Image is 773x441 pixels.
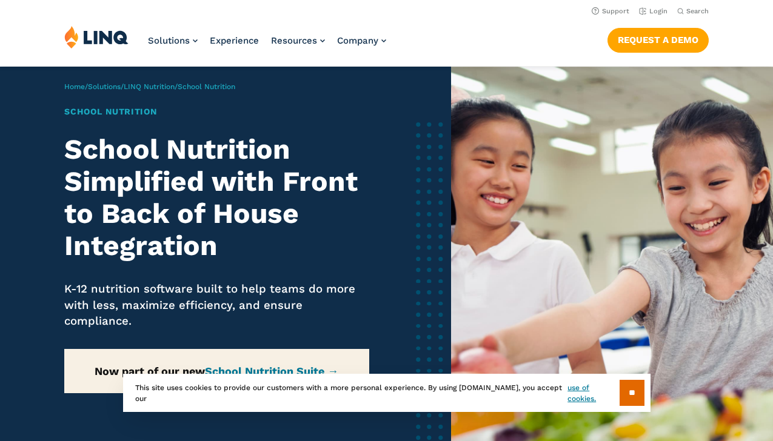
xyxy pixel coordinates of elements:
span: / / / [64,82,235,91]
img: LINQ | K‑12 Software [64,25,129,48]
span: School Nutrition [178,82,235,91]
span: Solutions [148,35,190,46]
span: Search [686,7,709,15]
p: K-12 nutrition software built to help teams do more with less, maximize efficiency, and ensure co... [64,281,369,330]
a: use of cookies. [567,382,619,404]
a: Support [592,7,629,15]
a: Solutions [148,35,198,46]
a: Login [639,7,668,15]
h2: School Nutrition Simplified with Front to Back of House Integration [64,133,369,262]
button: Open Search Bar [677,7,709,16]
strong: Now part of our new [95,365,338,377]
a: Solutions [88,82,121,91]
a: Home [64,82,85,91]
span: Company [337,35,378,46]
a: Company [337,35,386,46]
a: Resources [271,35,325,46]
nav: Button Navigation [607,25,709,52]
span: Resources [271,35,317,46]
a: Request a Demo [607,28,709,52]
div: This site uses cookies to provide our customers with a more personal experience. By using [DOMAIN... [123,374,651,412]
a: School Nutrition Suite → [205,365,338,377]
a: LINQ Nutrition [124,82,175,91]
nav: Primary Navigation [148,25,386,65]
a: Experience [210,35,259,46]
h1: School Nutrition [64,105,369,118]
